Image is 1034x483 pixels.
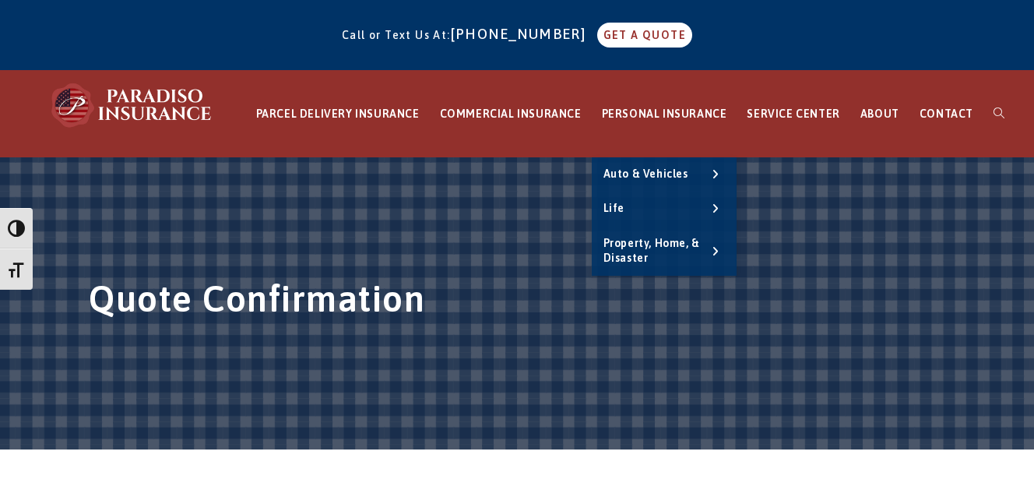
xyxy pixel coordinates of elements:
[89,274,945,332] h1: Quote Confirmation
[256,108,420,120] span: PARCEL DELIVERY INSURANCE
[850,71,909,157] a: ABOUT
[860,108,899,120] span: ABOUT
[451,26,594,42] a: [PHONE_NUMBER]
[246,71,430,157] a: PARCEL DELIVERY INSURANCE
[47,82,218,129] img: Paradiso Insurance
[597,23,692,48] a: GET A QUOTE
[592,71,737,157] a: PERSONAL INSURANCE
[602,108,727,120] span: PERSONAL INSURANCE
[737,71,849,157] a: SERVICE CENTER
[747,108,839,120] span: SERVICE CENTER
[909,71,983,157] a: CONTACT
[430,71,592,157] a: COMMERCIAL INSURANCE
[342,29,451,41] span: Call or Text Us At:
[440,108,582,120] span: COMMERCIAL INSURANCE
[920,108,973,120] span: CONTACT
